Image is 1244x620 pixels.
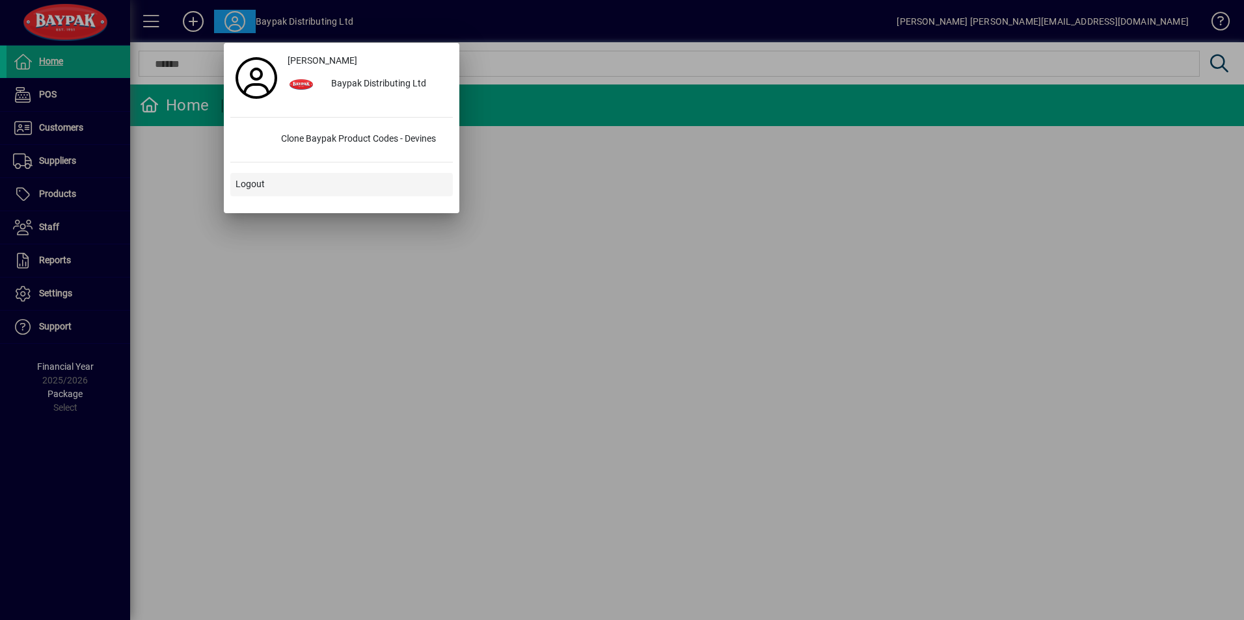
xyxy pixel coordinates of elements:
[230,173,453,196] button: Logout
[236,177,265,191] span: Logout
[230,128,453,151] button: Clone Baypak Product Codes - Devines
[282,73,453,96] button: Baypak Distributing Ltd
[271,128,453,151] div: Clone Baypak Product Codes - Devines
[288,54,357,68] span: [PERSON_NAME]
[321,73,453,96] div: Baypak Distributing Ltd
[282,49,453,73] a: [PERSON_NAME]
[230,66,282,90] a: Profile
